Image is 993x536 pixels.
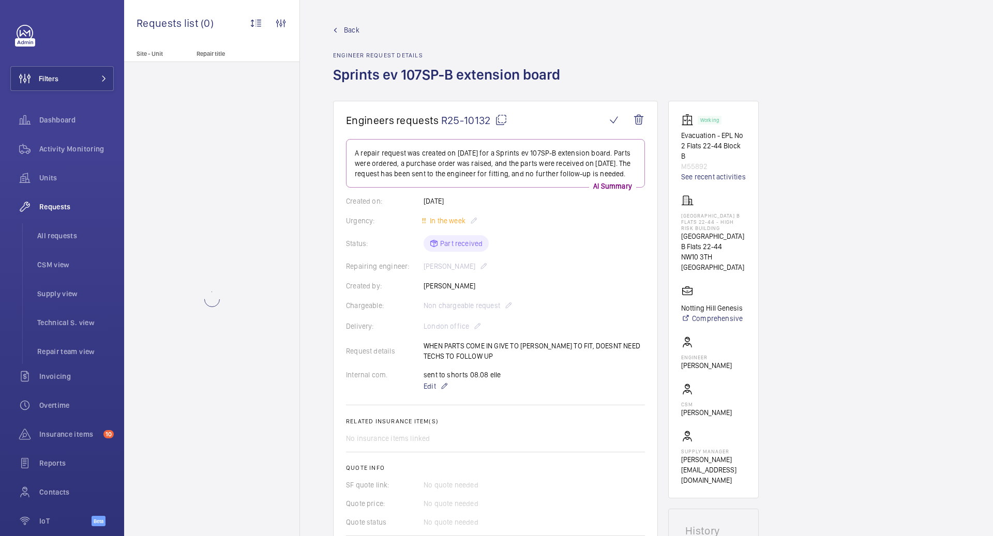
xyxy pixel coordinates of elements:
[681,161,746,172] p: M55892
[137,17,201,29] span: Requests list
[37,346,114,357] span: Repair team view
[681,231,746,252] p: [GEOGRAPHIC_DATA] B Flats 22-44
[700,118,719,122] p: Working
[681,313,743,324] a: Comprehensive
[103,430,114,438] span: 10
[39,487,114,497] span: Contacts
[681,303,743,313] p: Notting Hill Genesis
[681,454,746,485] p: [PERSON_NAME][EMAIL_ADDRESS][DOMAIN_NAME]
[197,50,265,57] p: Repair title
[681,448,746,454] p: Supply manager
[39,429,99,439] span: Insurance items
[685,526,742,536] h1: History
[37,317,114,328] span: Technical S. view
[39,202,114,212] span: Requests
[39,173,114,183] span: Units
[39,371,114,381] span: Invoicing
[37,231,114,241] span: All requests
[124,50,192,57] p: Site - Unit
[346,464,645,471] h2: Quote info
[39,144,114,154] span: Activity Monitoring
[681,212,746,231] p: [GEOGRAPHIC_DATA] B Flats 22-44 - High Risk Building
[37,288,114,299] span: Supply view
[355,148,636,179] p: A repair request was created on [DATE] for a Sprints ev 107SP-B extension board. Parts were order...
[681,401,732,407] p: CSM
[39,73,58,84] span: Filters
[346,418,645,425] h2: Related insurance item(s)
[681,252,746,272] p: NW10 3TH [GEOGRAPHIC_DATA]
[10,66,114,91] button: Filters
[424,381,436,391] span: Edit
[346,114,439,127] span: Engineers requests
[344,25,359,35] span: Back
[333,65,566,101] h1: Sprints ev 107SP-B extension board
[39,115,114,125] span: Dashboard
[441,114,507,127] span: R25-10132
[681,407,732,418] p: [PERSON_NAME]
[681,172,746,182] a: See recent activities
[681,130,746,161] p: Evacuation - EPL No 2 Flats 22-44 Block B
[39,458,114,468] span: Reports
[681,354,732,360] p: Engineer
[39,400,114,410] span: Overtime
[37,259,114,270] span: CSM view
[92,516,106,526] span: Beta
[333,52,566,59] h2: Engineer request details
[39,516,92,526] span: IoT
[681,360,732,371] p: [PERSON_NAME]
[681,114,698,126] img: elevator.svg
[589,181,636,191] p: AI Summary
